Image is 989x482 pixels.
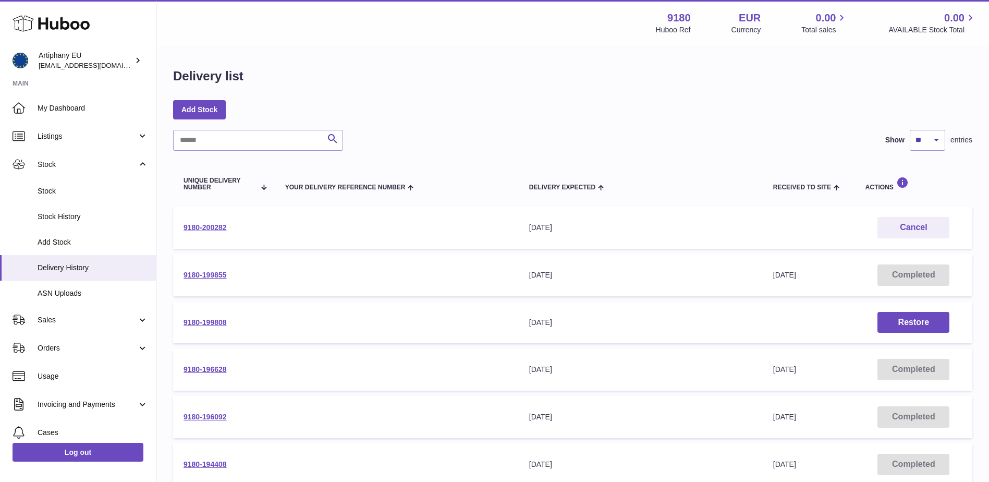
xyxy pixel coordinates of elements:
span: Total sales [801,25,848,35]
span: [DATE] [773,365,796,373]
a: 0.00 AVAILABLE Stock Total [888,11,976,35]
img: internalAdmin-9180@internal.huboo.com [13,53,28,68]
div: Currency [731,25,761,35]
div: [DATE] [529,318,752,328]
span: My Dashboard [38,103,148,113]
div: [DATE] [529,365,752,375]
span: Sales [38,315,137,325]
a: 9180-200282 [184,223,227,232]
button: Cancel [877,217,949,238]
span: 0.00 [816,11,836,25]
div: [DATE] [529,270,752,280]
span: Unique Delivery Number [184,177,255,191]
a: Log out [13,443,143,462]
div: [DATE] [529,412,752,422]
a: 9180-196628 [184,365,227,373]
button: Restore [877,312,949,333]
div: Huboo Ref [656,25,691,35]
a: 9180-194408 [184,460,227,468]
span: Stock History [38,212,148,222]
span: Listings [38,131,137,141]
a: 9180-199808 [184,318,227,327]
span: Invoicing and Payments [38,400,137,409]
div: [DATE] [529,460,752,469]
span: Stock [38,160,137,170]
strong: 9180 [667,11,691,25]
span: Orders [38,343,137,353]
strong: EUR [739,11,761,25]
span: [DATE] [773,413,796,421]
span: ASN Uploads [38,288,148,298]
label: Show [885,135,905,145]
a: 0.00 Total sales [801,11,848,35]
span: [DATE] [773,271,796,279]
span: [EMAIL_ADDRESS][DOMAIN_NAME] [39,61,153,69]
span: Delivery History [38,263,148,273]
span: Cases [38,428,148,438]
span: 0.00 [944,11,964,25]
h1: Delivery list [173,68,243,85]
span: AVAILABLE Stock Total [888,25,976,35]
span: Add Stock [38,237,148,247]
span: [DATE] [773,460,796,468]
div: Actions [865,177,962,191]
span: Stock [38,186,148,196]
span: Received to Site [773,184,831,191]
span: Delivery Expected [529,184,595,191]
span: Usage [38,371,148,381]
span: entries [950,135,972,145]
span: Your Delivery Reference Number [285,184,406,191]
div: Artiphany EU [39,51,132,70]
div: [DATE] [529,223,752,233]
a: 9180-199855 [184,271,227,279]
a: Add Stock [173,100,226,119]
a: 9180-196092 [184,413,227,421]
